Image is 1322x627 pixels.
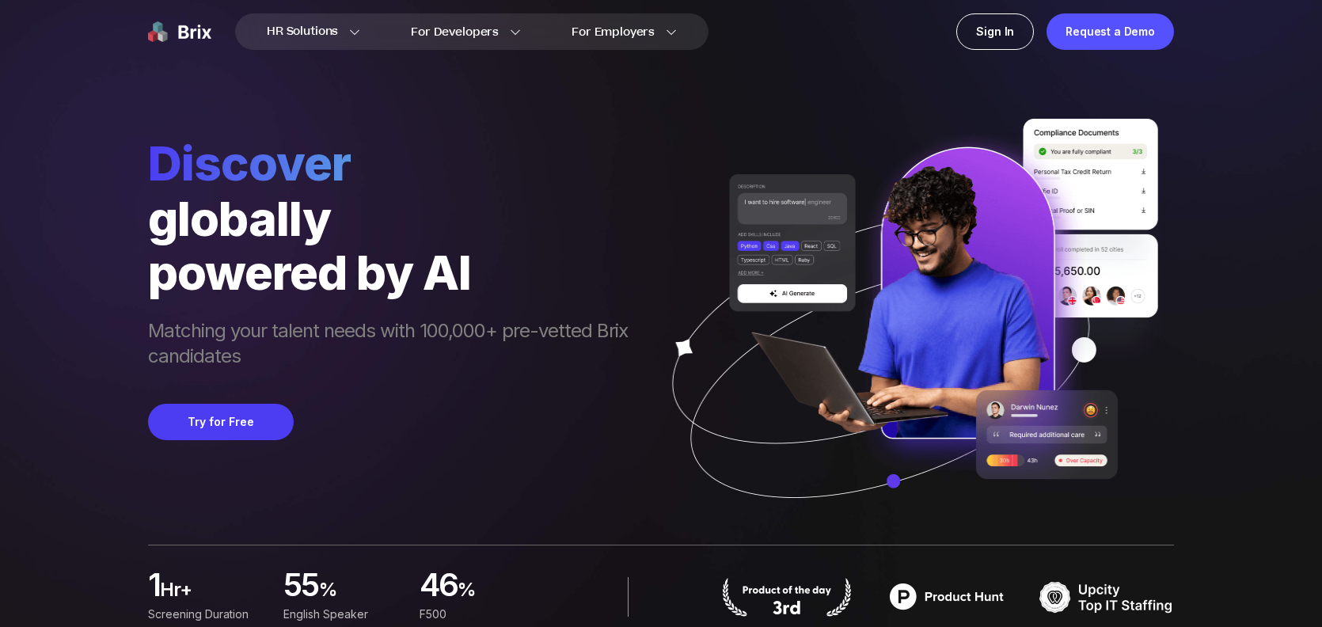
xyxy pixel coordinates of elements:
span: Discover [148,135,644,192]
button: Try for Free [148,404,294,440]
span: % [319,577,401,609]
span: 55 [283,571,319,602]
div: F500 [420,606,536,623]
span: For Developers [411,24,499,40]
div: powered by AI [148,245,644,299]
img: ai generate [644,119,1174,545]
span: 46 [420,571,458,602]
img: product hunt badge [879,577,1014,617]
div: Screening duration [148,606,264,623]
img: TOP IT STAFFING [1039,577,1174,617]
div: globally [148,192,644,245]
span: % [458,577,536,609]
span: For Employers [572,24,655,40]
span: 1 [148,571,160,602]
span: Matching your talent needs with 100,000+ pre-vetted Brix candidates [148,318,644,372]
a: Sign In [956,13,1034,50]
span: hr+ [160,577,264,609]
div: English Speaker [283,606,400,623]
a: Request a Demo [1047,13,1174,50]
img: product hunt badge [720,577,854,617]
span: HR Solutions [267,19,338,44]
